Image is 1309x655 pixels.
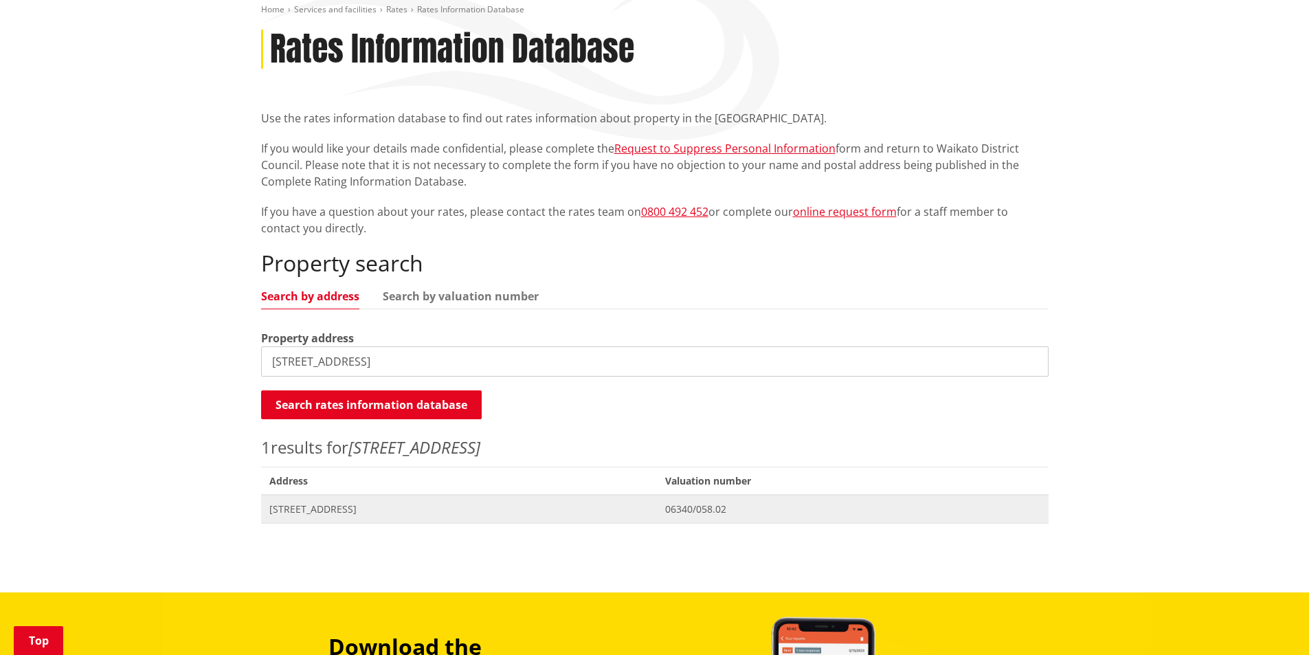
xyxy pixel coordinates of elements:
[269,502,649,516] span: [STREET_ADDRESS]
[261,3,284,15] a: Home
[641,204,708,219] a: 0800 492 452
[261,330,354,346] label: Property address
[14,626,63,655] a: Top
[417,3,524,15] span: Rates Information Database
[261,390,482,419] button: Search rates information database
[348,436,480,458] em: [STREET_ADDRESS]
[270,30,634,69] h1: Rates Information Database
[383,291,539,302] a: Search by valuation number
[261,4,1049,16] nav: breadcrumb
[657,467,1048,495] span: Valuation number
[261,436,271,458] span: 1
[261,291,359,302] a: Search by address
[261,140,1049,190] p: If you would like your details made confidential, please complete the form and return to Waikato ...
[261,467,658,495] span: Address
[261,203,1049,236] p: If you have a question about your rates, please contact the rates team on or complete our for a s...
[614,141,836,156] a: Request to Suppress Personal Information
[261,435,1049,460] p: results for
[294,3,377,15] a: Services and facilities
[261,110,1049,126] p: Use the rates information database to find out rates information about property in the [GEOGRAPHI...
[793,204,897,219] a: online request form
[261,495,1049,523] a: [STREET_ADDRESS] 06340/058.02
[261,346,1049,377] input: e.g. Duke Street NGARUAWAHIA
[1246,597,1295,647] iframe: Messenger Launcher
[665,502,1040,516] span: 06340/058.02
[386,3,407,15] a: Rates
[261,250,1049,276] h2: Property search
